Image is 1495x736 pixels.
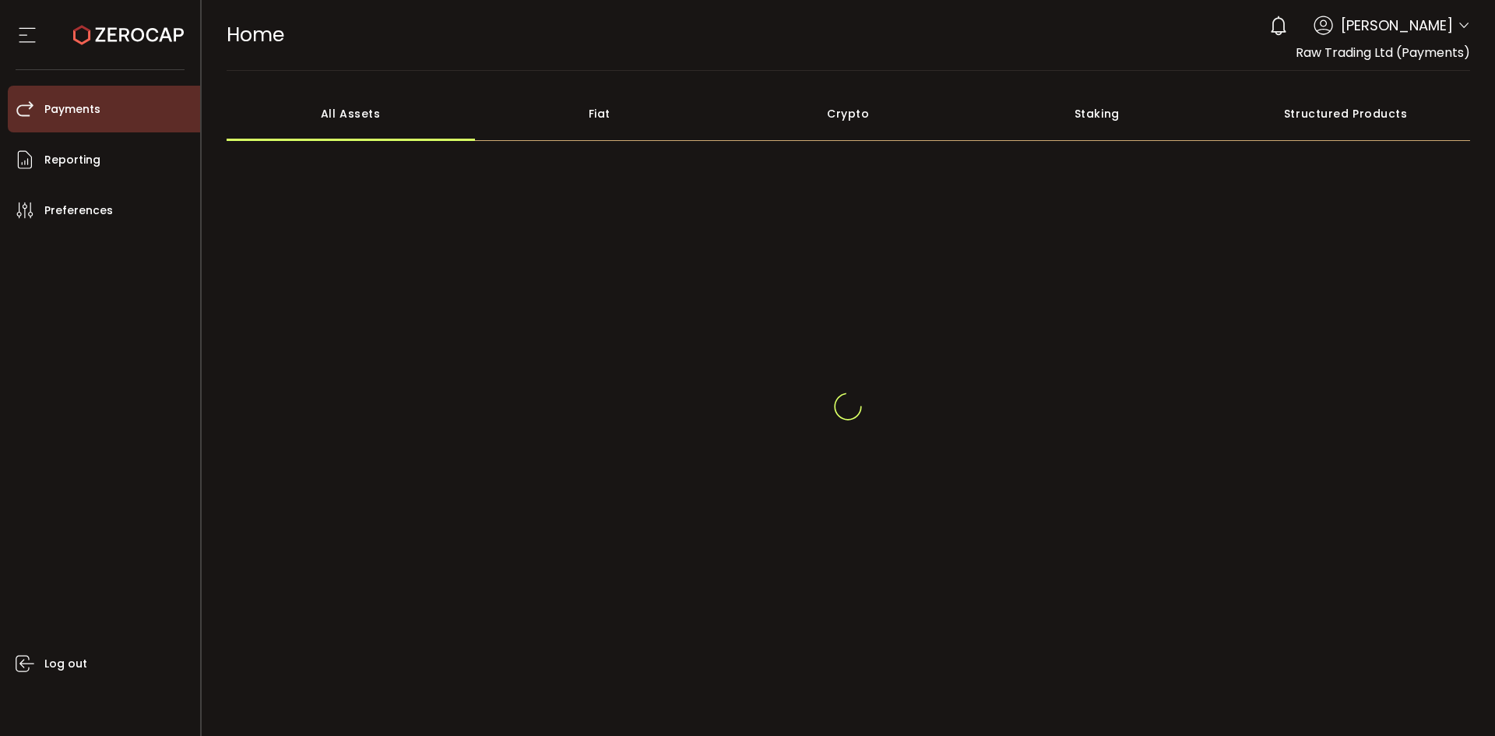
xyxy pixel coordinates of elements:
div: Crypto [724,86,973,141]
div: Staking [973,86,1222,141]
span: Payments [44,98,100,121]
span: Raw Trading Ltd (Payments) [1296,44,1470,62]
span: Log out [44,653,87,675]
div: Fiat [475,86,724,141]
span: Reporting [44,149,100,171]
div: Structured Products [1222,86,1471,141]
span: [PERSON_NAME] [1341,15,1453,36]
span: Preferences [44,199,113,222]
span: Home [227,21,284,48]
div: All Assets [227,86,476,141]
